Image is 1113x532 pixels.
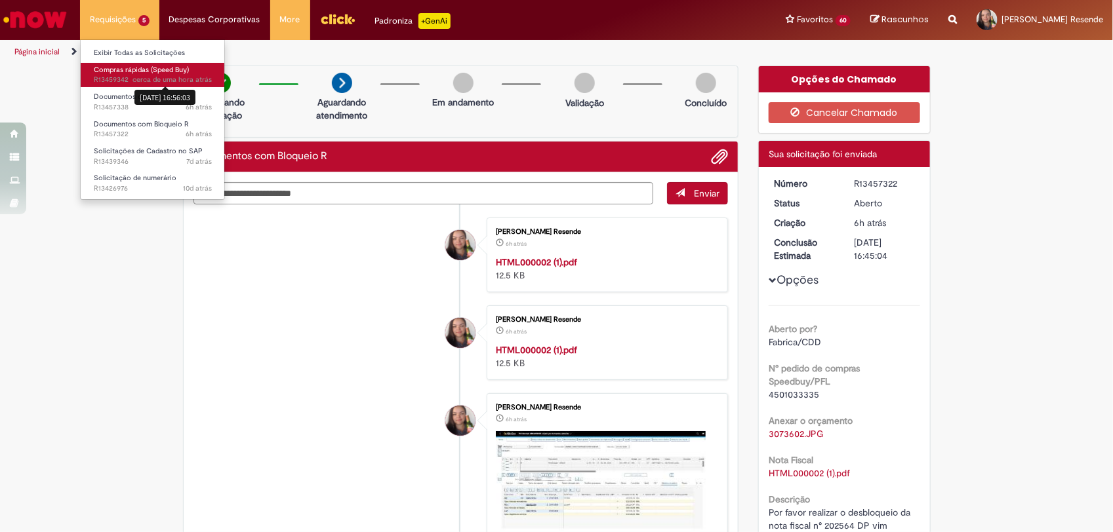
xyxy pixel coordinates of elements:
time: 22/08/2025 11:14:34 [186,157,212,166]
span: 7d atrás [186,157,212,166]
a: Download de HTML000002 (1).pdf [769,467,850,479]
span: Documentos com Bloqueio R [94,92,189,102]
div: [PERSON_NAME] Resende [496,316,714,324]
span: 6h atrás [506,240,527,248]
div: [PERSON_NAME] Resende [496,404,714,411]
span: R13426976 [94,183,212,194]
p: Aguardando atendimento [310,96,374,122]
b: Anexar o orçamento [769,415,853,427]
a: Aberto R13426976 : Solicitação de numerário [81,171,225,195]
dt: Status [764,197,845,210]
dt: Criação [764,216,845,229]
img: ServiceNow [1,7,69,33]
span: 6h atrás [186,102,212,112]
textarea: Digite sua mensagem aqui... [193,182,654,205]
p: Em andamento [432,96,494,109]
span: Fabrica/CDD [769,336,821,348]
span: 60 [836,15,851,26]
b: Aberto por? [769,323,817,335]
ul: Trilhas de página [10,40,732,64]
div: 12.5 KB [496,343,714,370]
a: Página inicial [14,47,60,57]
div: Aberto [855,197,916,210]
time: 28/08/2025 11:46:14 [186,102,212,112]
img: arrow-next.png [332,73,352,93]
span: Solicitações de Cadastro no SAP [94,146,203,156]
time: 28/08/2025 11:45:01 [186,129,212,139]
div: Padroniza [375,13,451,29]
a: Exibir Todas as Solicitações [81,46,225,60]
span: Sua solicitação foi enviada [769,148,877,160]
span: 4501033335 [769,389,819,400]
span: Solicitação de numerário [94,173,176,183]
img: click_logo_yellow_360x200.png [320,9,355,29]
span: 6h atrás [186,129,212,139]
h2: Documentos com Bloqueio R Histórico de tíquete [193,151,328,162]
span: 5 [138,15,150,26]
time: 28/08/2025 11:42:59 [506,415,527,423]
dt: Conclusão Estimada [764,236,845,262]
p: +GenAi [418,13,451,29]
b: N° pedido de compras Speedbuy/PFL [769,362,860,387]
div: R13457322 [855,177,916,190]
div: 28/08/2025 11:45:00 [855,216,916,229]
span: Despesas Corporativas [169,13,260,26]
img: img-circle-grey.png [696,73,716,93]
a: Aberto R13439346 : Solicitações de Cadastro no SAP [81,144,225,168]
img: img-circle-grey.png [575,73,595,93]
b: Nota Fiscal [769,454,813,466]
span: Rascunhos [881,13,929,26]
span: Favoritos [797,13,833,26]
span: 6h atrás [506,415,527,423]
span: R13457338 [94,102,212,113]
b: Descrição [769,493,810,505]
button: Enviar [667,182,728,204]
button: Adicionar anexos [711,148,728,165]
div: [DATE] 16:45:04 [855,236,916,262]
span: [PERSON_NAME] Resende [1002,14,1103,25]
ul: Requisições [80,39,225,200]
div: Aline Pereira Resende [445,406,476,436]
a: Aberto R13457322 : Documentos com Bloqueio R [81,117,225,142]
span: Compras rápidas (Speed Buy) [94,65,189,75]
time: 19/08/2025 08:59:15 [183,183,212,193]
span: R13457322 [94,129,212,140]
div: [PERSON_NAME] Resende [496,228,714,236]
div: Opções do Chamado [759,66,930,92]
span: cerca de uma hora atrás [132,75,212,85]
a: Download de 3073602.JPG [769,428,823,440]
span: R13459342 [94,75,212,85]
a: HTML000002 (1).pdf [496,344,577,356]
time: 28/08/2025 11:43:20 [506,328,527,335]
button: Cancelar Chamado [769,102,920,123]
span: Requisições [90,13,136,26]
span: 6h atrás [855,217,887,229]
span: More [280,13,300,26]
span: R13439346 [94,157,212,167]
dt: Número [764,177,845,190]
span: 6h atrás [506,328,527,335]
div: Aline Pereira Resende [445,230,476,260]
a: Aberto R13457338 : Documentos com Bloqueio R [81,90,225,114]
a: HTML000002 (1).pdf [496,256,577,268]
p: Validação [565,96,604,109]
time: 28/08/2025 11:45:00 [855,217,887,229]
div: Aline Pereira Resende [445,318,476,348]
span: Enviar [694,187,719,199]
div: 12.5 KB [496,256,714,282]
img: img-circle-grey.png [453,73,474,93]
p: Concluído [685,96,727,109]
a: Rascunhos [870,14,929,26]
span: Documentos com Bloqueio R [94,119,189,129]
a: Aberto R13459342 : Compras rápidas (Speed Buy) [81,63,225,87]
span: 10d atrás [183,183,212,193]
div: [DATE] 16:56:03 [134,90,195,105]
time: 28/08/2025 11:44:58 [506,240,527,248]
